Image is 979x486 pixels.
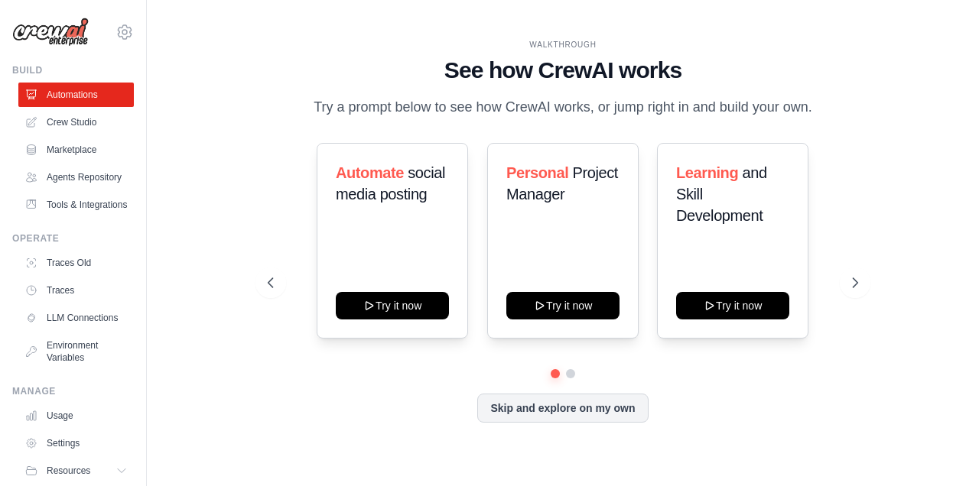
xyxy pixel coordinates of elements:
[477,394,648,423] button: Skip and explore on my own
[12,385,134,397] div: Manage
[18,193,134,217] a: Tools & Integrations
[18,306,134,330] a: LLM Connections
[12,232,134,245] div: Operate
[18,278,134,303] a: Traces
[18,333,134,370] a: Environment Variables
[506,164,618,202] span: Project Manager
[676,164,738,181] span: Learning
[18,403,134,428] a: Usage
[306,96,820,118] p: Try a prompt below to see how CrewAI works, or jump right in and build your own.
[18,251,134,275] a: Traces Old
[18,165,134,190] a: Agents Repository
[506,292,620,319] button: Try it now
[268,39,857,50] div: WALKTHROUGH
[18,83,134,107] a: Automations
[12,64,134,76] div: Build
[18,458,134,483] button: Resources
[47,465,90,477] span: Resources
[18,110,134,134] a: Crew Studio
[336,292,449,319] button: Try it now
[12,18,89,47] img: Logo
[18,138,134,162] a: Marketplace
[268,57,857,84] h1: See how CrewAI works
[676,164,767,224] span: and Skill Development
[506,164,568,181] span: Personal
[336,164,404,181] span: Automate
[676,292,789,319] button: Try it now
[18,431,134,455] a: Settings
